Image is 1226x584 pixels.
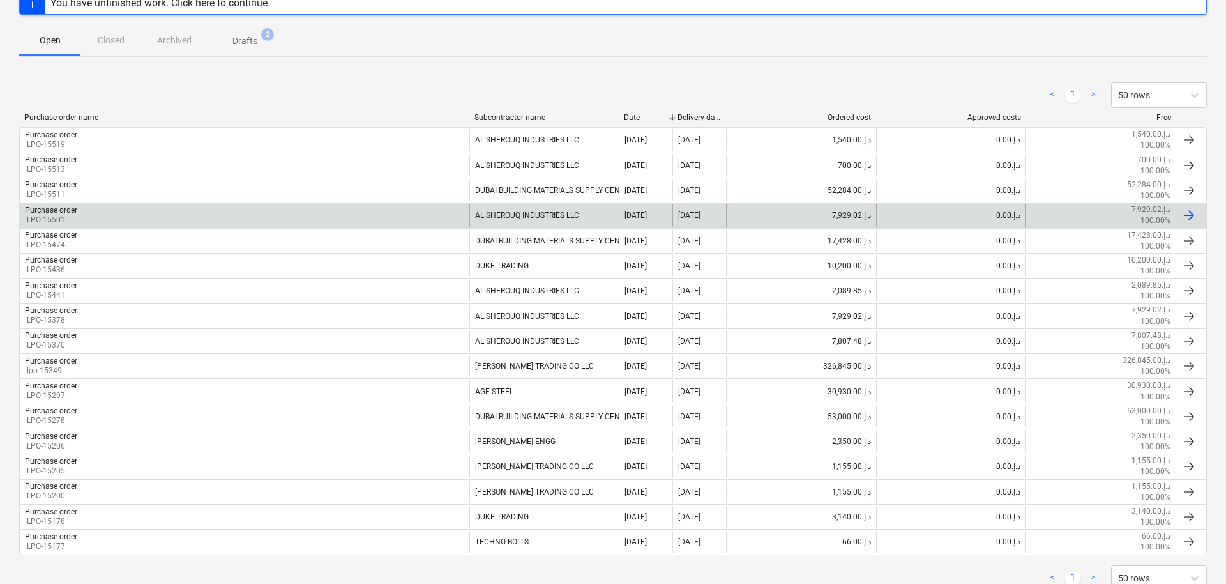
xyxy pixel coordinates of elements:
div: 0.00د.إ.‏ [876,506,1026,528]
p: 7,929.02د.إ.‏ [1131,305,1170,316]
div: [PERSON_NAME] TRADING CO LLC [469,355,619,377]
div: [DATE] [624,437,647,446]
div: Delivery date [677,113,721,122]
div: 0.00د.إ.‏ [876,456,1026,477]
div: Purchase order [25,130,77,139]
div: TECHNO BOLTS [469,531,619,553]
div: 0.00د.إ.‏ [876,280,1026,302]
div: 7,929.02د.إ.‏ [726,305,876,327]
div: Ordered cost [731,113,871,122]
p: .LPO-15278 [25,415,77,426]
p: 100.00% [1140,542,1170,553]
p: .LPO-15513 [25,164,77,175]
div: Purchase order [25,256,77,265]
div: Date [624,113,667,122]
div: 0.00د.إ.‏ [876,481,1026,503]
p: 700.00د.إ.‏ [1137,155,1170,165]
p: .LPO-15436 [25,265,77,275]
div: [DATE] [624,462,647,471]
div: DUKE TRADING [469,506,619,528]
div: Purchase order [25,406,77,415]
div: [DATE] [624,337,647,346]
p: 100.00% [1140,366,1170,377]
div: Purchase order [25,155,77,164]
div: [DATE] [678,437,700,446]
div: 66.00د.إ.‏ [726,531,876,553]
p: .LPO-15205 [25,466,77,477]
p: .LPO-15370 [25,340,77,351]
div: AL SHEROUQ INDUSTRIES LLC [469,155,619,176]
div: 2,089.85د.إ.‏ [726,280,876,302]
p: 30,930.00د.إ.‏ [1127,380,1170,391]
div: 0.00د.إ.‏ [876,355,1026,377]
div: [DATE] [678,286,700,295]
p: 1,155.00د.إ.‏ [1131,456,1170,466]
div: [DATE] [678,488,700,496]
p: 100.00% [1140,266,1170,277]
div: Purchase order [25,482,77,491]
div: 326,845.00د.إ.‏ [726,355,876,377]
div: 2,350.00د.إ.‏ [726,431,876,452]
p: 1,540.00د.إ.‏ [1131,129,1170,140]
div: AL SHEROUQ INDUSTRIES LLC [469,305,619,327]
div: [DATE] [678,161,700,170]
div: Approved costs [881,113,1021,122]
p: 100.00% [1140,466,1170,477]
div: 0.00د.إ.‏ [876,330,1026,352]
p: 100.00% [1140,417,1170,427]
div: 1,540.00د.إ.‏ [726,129,876,151]
div: [DATE] [624,512,647,521]
div: Purchase order [25,457,77,466]
div: [DATE] [624,362,647,371]
p: .LPO-15200 [25,491,77,502]
p: .LPO-15177 [25,541,77,552]
p: 100.00% [1140,190,1170,201]
p: .LPO-15441 [25,290,77,301]
div: Purchase order [25,381,77,390]
div: [PERSON_NAME] TRADING CO LLC [469,481,619,503]
p: 1,155.00د.إ.‏ [1131,481,1170,492]
div: [DATE] [624,261,647,270]
div: 7,929.02د.إ.‏ [726,204,876,226]
p: .lpo-15349 [25,365,77,376]
p: .LPO-15206 [25,441,77,452]
p: 100.00% [1140,241,1170,252]
p: .LPO-15501 [25,215,77,226]
div: [DATE] [624,387,647,396]
div: Purchase order [25,357,77,365]
p: 52,284.00د.إ.‏ [1127,180,1170,190]
div: 0.00د.إ.‏ [876,129,1026,151]
div: [DATE] [624,312,647,321]
p: .LPO-15297 [25,390,77,401]
div: DUBAI BUILDING MATERIALS SUPPLY CENTER L.L.C [469,406,619,427]
div: 0.00د.إ.‏ [876,180,1026,201]
div: 0.00د.إ.‏ [876,531,1026,553]
iframe: Chat Widget [1162,523,1226,584]
div: Purchase order [25,331,77,340]
a: Previous page [1045,88,1060,103]
p: .LPO-15511 [25,189,77,200]
div: 0.00د.إ.‏ [876,255,1026,277]
div: Purchase order [25,507,77,516]
div: Purchase order [25,180,77,189]
span: 2 [261,28,274,41]
p: .LPO-15178 [25,516,77,527]
div: [DATE] [678,211,700,220]
div: AGE STEEL [469,380,619,402]
div: 700.00د.إ.‏ [726,155,876,176]
p: 10,200.00د.إ.‏ [1127,255,1170,266]
div: 0.00د.إ.‏ [876,380,1026,402]
div: DUKE TRADING [469,255,619,277]
div: [DATE] [624,286,647,295]
div: 0.00د.إ.‏ [876,431,1026,452]
div: [DATE] [624,537,647,546]
div: [DATE] [678,312,700,321]
div: [DATE] [624,161,647,170]
p: 2,350.00د.إ.‏ [1131,431,1170,442]
div: 7,807.48د.إ.‏ [726,330,876,352]
p: 100.00% [1140,291,1170,302]
div: [PERSON_NAME] TRADING CO LLC [469,456,619,477]
div: [PERSON_NAME] ENGG [469,431,619,452]
p: .LPO-15378 [25,315,77,326]
div: [DATE] [678,362,700,371]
